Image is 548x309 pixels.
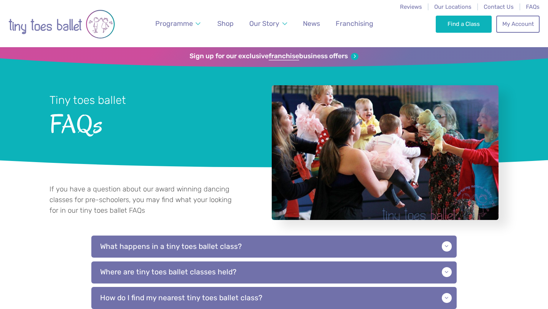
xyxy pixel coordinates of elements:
a: Franchising [332,15,377,32]
span: Shop [217,19,234,27]
p: Where are tiny toes ballet classes held? [91,261,457,284]
span: Our Story [249,19,279,27]
a: Our Story [246,15,291,32]
a: My Account [496,16,540,32]
img: tiny toes ballet [8,5,115,43]
a: FAQs [526,3,540,10]
a: News [299,15,323,32]
a: Sign up for our exclusivefranchisebusiness offers [190,52,358,61]
strong: franchise [269,52,299,61]
a: Find a Class [436,16,492,32]
a: Reviews [400,3,422,10]
p: What happens in a tiny toes ballet class? [91,236,457,258]
a: Our Locations [434,3,472,10]
span: News [303,19,320,27]
a: Programme [152,15,204,32]
a: Contact Us [484,3,514,10]
span: Franchising [336,19,373,27]
p: How do I find my nearest tiny toes ballet class? [91,287,457,309]
p: If you have a question about our award winning dancing classes for pre-schoolers, you may find wh... [49,184,238,216]
small: Tiny toes ballet [49,94,126,107]
span: Programme [155,19,193,27]
a: Shop [214,15,237,32]
span: FAQs [49,108,252,139]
